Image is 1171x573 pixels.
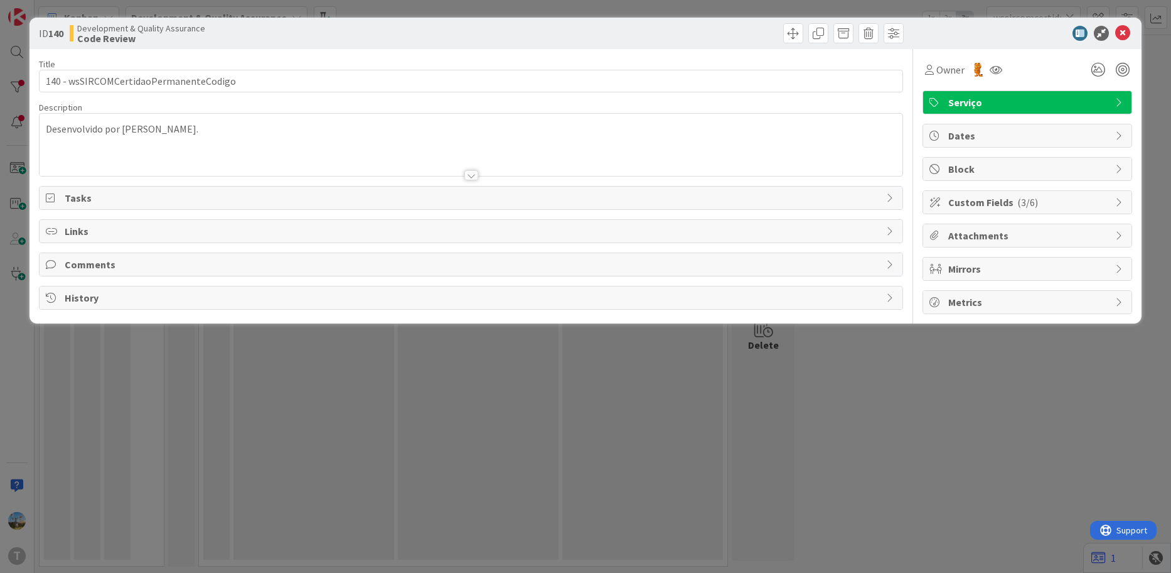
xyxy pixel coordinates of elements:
span: Block [948,161,1109,177]
span: Mirrors [948,261,1109,276]
label: Title [39,58,55,70]
b: Code Review [77,33,205,43]
span: Serviço [948,95,1109,110]
b: 140 [48,27,63,40]
span: Dates [948,128,1109,143]
span: Development & Quality Assurance [77,23,205,33]
span: ID [39,26,63,41]
span: ( 3/6 ) [1017,196,1038,209]
span: Tasks [65,190,880,205]
span: Links [65,224,880,239]
img: RL [971,63,985,77]
p: Desenvolvido por [PERSON_NAME]. [46,122,897,136]
span: Owner [936,62,965,77]
span: Custom Fields [948,195,1109,210]
input: type card name here... [39,70,904,92]
span: Comments [65,257,880,272]
span: Support [26,2,57,17]
span: History [65,290,880,305]
span: Description [39,102,82,113]
span: Metrics [948,295,1109,310]
span: Attachments [948,228,1109,243]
